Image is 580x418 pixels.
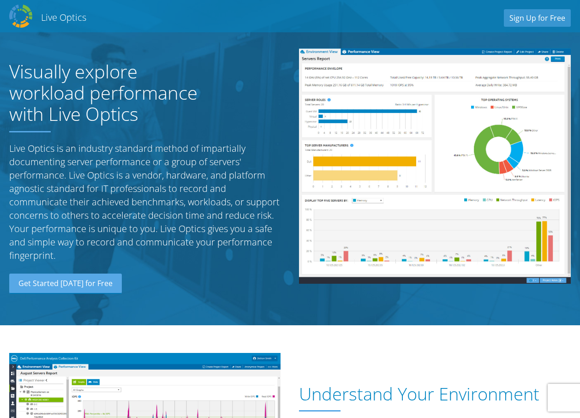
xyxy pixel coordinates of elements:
a: Get Started [DATE] for Free [9,274,122,294]
h1: Understand Your Environment [299,384,566,404]
a: Sign Up for Free [504,9,571,27]
img: Dell Dpack [9,5,32,28]
img: Server Report [299,48,570,284]
h2: Live Optics [41,11,86,24]
h1: Visually explore workload performance with Live Optics [9,61,217,125]
p: Live Optics is an industry standard method of impartially documenting server performance or a gro... [9,142,281,262]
